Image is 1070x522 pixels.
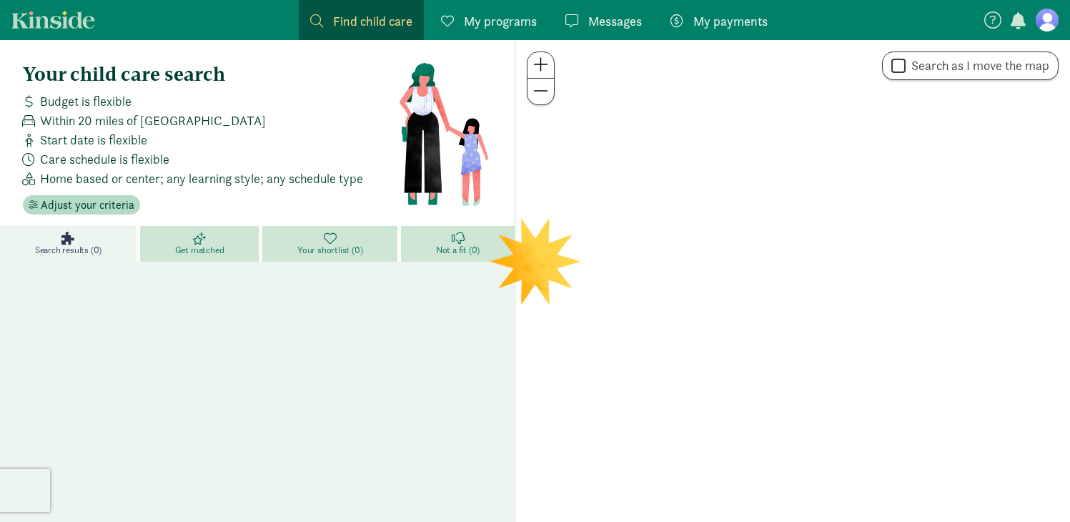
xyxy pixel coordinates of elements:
span: Care schedule is flexible [40,149,169,169]
button: Adjust your criteria [23,195,140,215]
span: Search results (0) [35,245,101,256]
span: Messages [588,11,642,31]
span: My payments [693,11,768,31]
a: Not a fit (0) [401,226,515,262]
span: Budget is flexible [40,92,132,111]
span: My programs [464,11,537,31]
a: Get matched [140,226,262,262]
h4: Your child care search [23,63,398,86]
span: Start date is flexible [40,130,147,149]
span: Find child care [333,11,412,31]
span: Adjust your criteria [41,197,134,214]
span: Your shortlist (0) [297,245,362,256]
a: Your shortlist (0) [262,226,401,262]
span: Get matched [175,245,224,256]
a: Kinside [11,11,95,29]
label: Search as I move the map [906,57,1049,74]
span: Within 20 miles of [GEOGRAPHIC_DATA] [40,111,266,130]
span: Not a fit (0) [436,245,480,256]
span: Home based or center; any learning style; any schedule type [40,169,363,188]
